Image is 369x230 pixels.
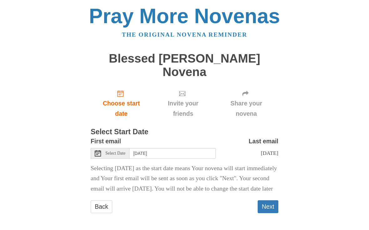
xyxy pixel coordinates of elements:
h1: Blessed [PERSON_NAME] Novena [91,52,278,79]
h3: Select Start Date [91,128,278,136]
span: Invite your friends [158,98,208,119]
a: Back [91,200,112,213]
span: Share your novena [220,98,272,119]
a: Pray More Novenas [89,4,280,28]
div: Click "Next" to confirm your start date first. [214,85,278,122]
p: Selecting [DATE] as the start date means Your novena will start immediately and Your first email ... [91,163,278,194]
a: Choose start date [91,85,152,122]
span: Select Date [105,151,125,156]
div: Click "Next" to confirm your start date first. [152,85,214,122]
label: Last email [249,136,278,146]
span: Choose start date [97,98,146,119]
label: First email [91,136,121,146]
button: Next [258,200,278,213]
a: The original novena reminder [122,31,247,38]
input: Use the arrow keys to pick a date [129,148,216,159]
span: [DATE] [261,150,278,156]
